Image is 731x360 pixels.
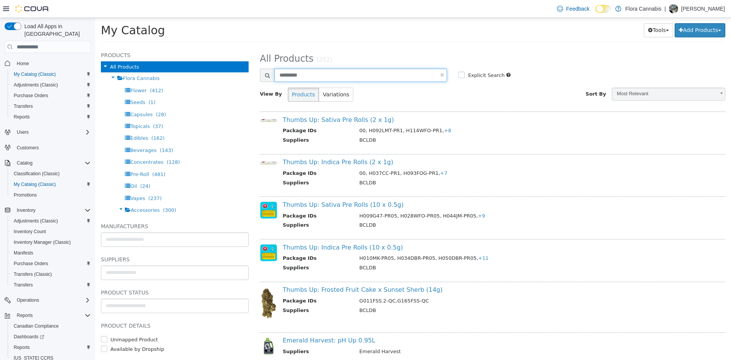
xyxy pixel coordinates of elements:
button: Users [2,127,94,138]
button: My Catalog (Classic) [8,179,94,190]
span: My Catalog (Classic) [11,70,91,79]
h5: Product Status [6,270,153,279]
span: Home [17,61,29,67]
span: Topicals [35,106,54,111]
a: Thumbs Up: Indica Pre Rolls (2 x 1g) [188,141,298,148]
p: [PERSON_NAME] [681,4,725,13]
a: Canadian Compliance [11,322,62,331]
button: Adjustments (Classic) [8,216,94,226]
img: 150 [165,269,182,302]
span: Adjustments (Classic) [14,82,58,88]
th: Suppliers [188,203,259,213]
span: (143) [65,130,78,135]
a: Inventory Manager (Classic) [11,238,74,247]
button: Transfers [8,101,94,112]
button: Reports [8,342,94,353]
th: Suppliers [188,246,259,256]
span: 00, H092LMT-PR1, H114WFO-PR1, [264,110,356,115]
span: (481) [57,154,70,159]
td: Emerald Harvest [259,330,613,339]
button: Transfers [8,280,94,290]
a: Promotions [11,190,40,200]
span: (37) [58,106,68,111]
button: Tools [549,5,578,19]
span: Accessories [35,189,64,195]
span: Transfers [14,103,33,109]
a: My Catalog (Classic) [11,70,59,79]
button: Inventory [2,205,94,216]
a: Home [14,59,32,68]
span: Transfers [14,282,33,288]
span: Most Relevant [517,70,620,82]
span: Seeds [35,82,50,87]
a: Manifests [11,248,36,258]
span: Inventory Manager (Classic) [11,238,91,247]
span: Capsules [35,94,57,99]
span: Sort By [490,73,511,79]
button: Reports [8,112,94,122]
span: Catalog [17,160,32,166]
span: Dashboards [11,332,91,341]
span: View By [165,73,187,79]
button: Operations [2,295,94,306]
th: Package IDs [188,152,259,161]
span: Edibles [35,117,53,123]
span: Inventory Count [14,229,46,235]
span: Beverages [35,130,61,135]
span: Reports [14,344,30,350]
span: Customers [17,145,39,151]
button: Inventory Count [8,226,94,237]
span: (412) [55,70,68,75]
span: Classification (Classic) [11,169,91,178]
span: Transfers [11,102,91,111]
button: Catalog [14,158,35,168]
a: Transfers (Classic) [11,270,55,279]
span: Inventory Manager (Classic) [14,239,71,245]
a: Reports [11,343,33,352]
span: Feedback [566,5,589,13]
span: All Products [165,35,219,46]
span: Manifests [11,248,91,258]
img: Cova [15,5,49,13]
th: Package IDs [188,194,259,204]
span: Dashboards [14,334,44,340]
button: Reports [14,311,36,320]
button: Variations [223,70,258,84]
span: Operations [14,296,91,305]
span: Purchase Orders [11,91,91,100]
span: (237) [53,178,67,183]
th: Package IDs [188,279,259,289]
span: Reports [14,311,91,320]
p: | [664,4,666,13]
span: (24) [45,165,55,171]
span: Classification (Classic) [14,171,60,177]
a: Thumbs Up: Frosted Fruit Cake x Sunset Sherb (14g) [188,268,348,275]
a: Emerald Harvest: pH Up 0.95L [188,319,280,326]
button: Users [14,128,32,137]
a: Transfers [11,280,36,290]
a: Reports [11,112,33,122]
span: +11 [383,237,393,243]
span: Customers [14,143,91,152]
span: Promotions [14,192,37,198]
span: All Products [15,46,44,52]
span: Purchase Orders [14,93,48,99]
a: Most Relevant [517,70,630,83]
a: Dashboards [11,332,47,341]
span: Reports [11,112,91,122]
span: Inventory [14,206,91,215]
td: BCLDB [259,118,613,128]
span: Home [14,58,91,68]
span: Concentrates [35,141,68,147]
button: Inventory [14,206,38,215]
span: Oil [35,165,41,171]
span: Purchase Orders [11,259,91,268]
span: Operations [17,297,39,303]
span: Inventory Count [11,227,91,236]
a: Purchase Orders [11,91,51,100]
span: Manifests [14,250,33,256]
button: Promotions [8,190,94,200]
a: Adjustments (Classic) [11,80,61,90]
th: Suppliers [188,289,259,298]
span: +7 [345,152,352,158]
